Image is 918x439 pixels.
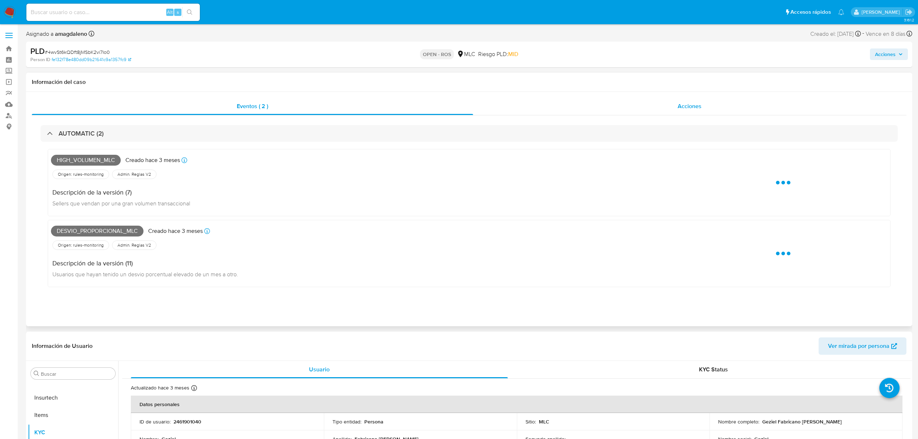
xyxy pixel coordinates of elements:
h3: AUTOMATIC (2) [59,129,104,137]
h1: Información del caso [32,78,906,86]
b: Person ID [30,56,50,63]
p: Actualizado hace 3 meses [131,384,189,391]
b: amagdaleno [53,30,87,38]
button: search-icon [182,7,197,17]
span: Usuarios que hayan tenido un desvio porcentual elevado de un mes a otro. [52,270,238,278]
span: Desvio_proporcional_mlc [51,226,143,236]
input: Buscar [41,371,112,377]
span: KYC Status [699,365,728,374]
p: MLC [539,418,549,425]
th: Datos personales [131,396,902,413]
p: OPEN - ROS [420,49,454,59]
div: MLC [457,50,475,58]
span: Acciones [875,48,896,60]
input: Buscar usuario o caso... [26,8,200,17]
span: MID [508,50,518,58]
span: Vence en 8 días [866,30,905,38]
p: Geziel Fabricano [PERSON_NAME] [762,418,842,425]
a: fe132f78e480dd09b21641c9a1357fc9 [52,56,131,63]
span: Origen: rules-monitoring [57,242,104,248]
button: Acciones [870,48,908,60]
a: Salir [905,8,913,16]
span: Sellers que vendan por una gran volumen transaccional [52,199,190,207]
span: Admin. Reglas V2 [117,171,152,177]
button: Ver mirada por persona [819,337,906,355]
span: Eventos ( 2 ) [237,102,268,110]
h1: Información de Usuario [32,342,93,350]
h4: Descripción de la versión (11) [52,259,238,267]
span: Asignado a [26,30,87,38]
h4: Descripción de la versión (7) [52,188,190,196]
button: Buscar [34,371,39,376]
span: High_volumen_mlc [51,155,121,166]
p: ID de usuario : [140,418,171,425]
p: Sitio : [526,418,536,425]
span: Usuario [309,365,330,374]
p: Tipo entidad : [333,418,361,425]
p: Persona [364,418,383,425]
span: Ver mirada por persona [828,337,889,355]
a: Notificaciones [838,9,844,15]
span: Riesgo PLD: [478,50,518,58]
button: Items [28,406,118,424]
b: PLD [30,45,45,57]
span: Alt [167,9,173,16]
p: aline.magdaleno@mercadolibre.com [862,9,902,16]
p: 2461901040 [173,418,201,425]
button: Insurtech [28,389,118,406]
p: Nombre completo : [718,418,759,425]
span: Acciones [678,102,702,110]
span: Accesos rápidos [790,8,831,16]
span: - [862,29,864,39]
p: Creado hace 3 meses [148,227,203,235]
span: # 4wvSt6kQDft8jMSbK2vi7Io0 [45,48,110,56]
span: s [177,9,179,16]
span: Origen: rules-monitoring [57,171,104,177]
p: Creado hace 3 meses [125,156,180,164]
div: Creado el: [DATE] [810,29,861,39]
div: AUTOMATIC (2) [40,125,898,142]
span: Admin. Reglas V2 [117,242,152,248]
